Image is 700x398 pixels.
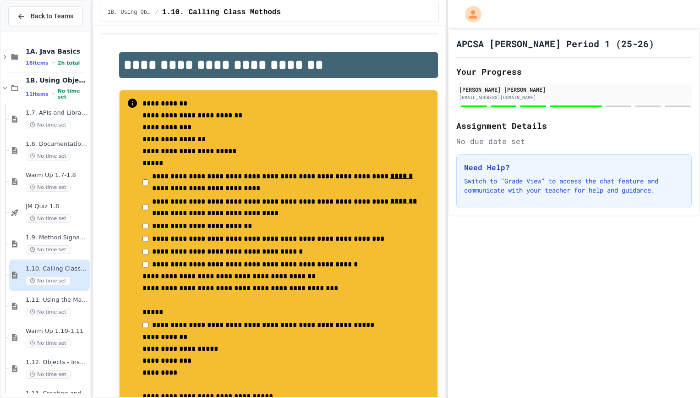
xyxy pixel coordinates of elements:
[26,265,88,273] span: 1.10. Calling Class Methods
[58,88,88,100] span: No time set
[455,4,484,25] div: My Account
[8,6,82,26] button: Back to Teams
[26,214,71,223] span: No time set
[58,60,80,66] span: 2h total
[26,296,88,304] span: 1.11. Using the Math Class
[26,183,71,192] span: No time set
[26,109,88,117] span: 1.7. APIs and Libraries
[26,171,88,179] span: Warm Up 1.7-1.8
[26,234,88,242] span: 1.9. Method Signatures
[464,162,684,173] h3: Need Help?
[26,121,71,129] span: No time set
[52,90,54,98] span: •
[456,119,692,132] h2: Assignment Details
[456,65,692,78] h2: Your Progress
[26,370,71,379] span: No time set
[26,327,88,335] span: Warm Up 1.10-1.11
[52,59,54,66] span: •
[464,177,684,195] p: Switch to "Grade View" to access the chat feature and communicate with your teacher for help and ...
[26,339,71,348] span: No time set
[26,308,71,316] span: No time set
[26,152,71,160] span: No time set
[459,85,689,94] div: [PERSON_NAME] [PERSON_NAME]
[26,359,88,366] span: 1.12. Objects - Instances of Classes
[26,47,88,55] span: 1A. Java Basics
[26,76,88,84] span: 1B. Using Objects
[26,203,88,210] span: JM Quiz 1.8
[108,9,152,16] span: 1B. Using Objects
[662,361,691,389] iframe: chat widget
[456,136,692,147] div: No due date set
[26,60,49,66] span: 18 items
[26,245,71,254] span: No time set
[31,11,73,21] span: Back to Teams
[155,9,159,16] span: /
[459,94,689,101] div: [EMAIL_ADDRESS][DOMAIN_NAME]
[624,321,691,360] iframe: chat widget
[26,390,88,398] span: 1.13. Creating and Initializing Objects: Constructors
[162,7,281,18] span: 1.10. Calling Class Methods
[26,276,71,285] span: No time set
[456,37,654,50] h1: APCSA [PERSON_NAME] Period 1 (25-26)
[26,91,49,97] span: 11 items
[26,140,88,148] span: 1.8. Documentation with Comments and Preconditions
